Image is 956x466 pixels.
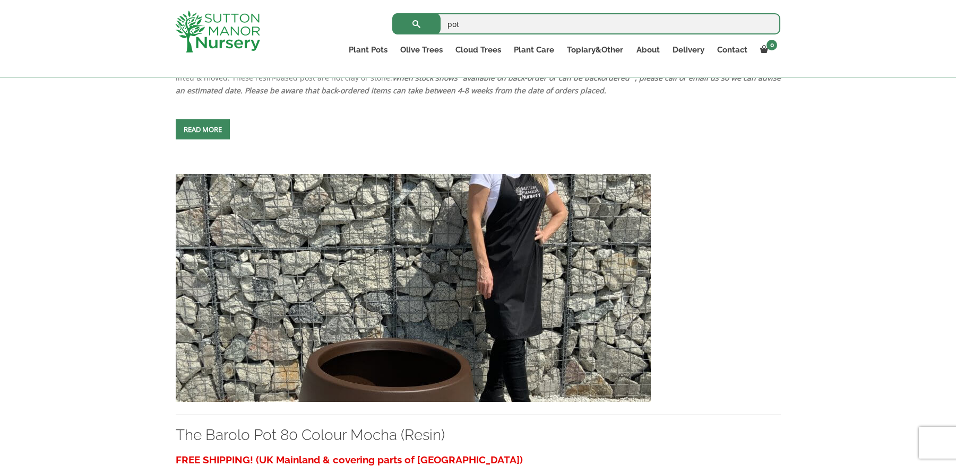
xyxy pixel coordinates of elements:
a: Topiary&Other [561,42,630,57]
a: Read more [176,119,230,139]
a: Delivery [666,42,710,57]
a: The Barolo Pot 80 Colour Mocha (Resin) [176,426,445,444]
a: Contact [710,42,753,57]
a: Olive Trees [394,42,449,57]
a: Plant Care [507,42,561,57]
a: 0 [753,42,780,57]
a: Plant Pots [342,42,394,57]
img: logo [175,11,260,52]
a: Cloud Trees [449,42,507,57]
img: The Barolo Pot 80 Colour Mocha (Resin) - IMG 3721 [176,174,651,402]
a: About [630,42,666,57]
input: Search... [392,13,780,34]
span: 0 [766,40,777,50]
a: The Barolo Pot 80 Colour Mocha (Resin) [176,282,651,292]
